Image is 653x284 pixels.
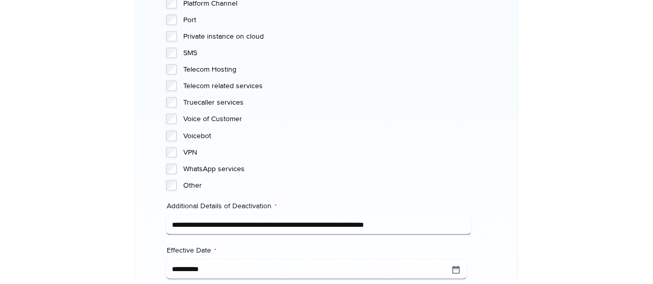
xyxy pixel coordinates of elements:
[183,97,471,108] label: Truecaller services
[183,147,471,158] label: VPN
[183,180,471,191] label: Other
[183,81,471,91] label: Telecom related services
[183,31,471,42] label: Private instance on cloud
[183,48,471,58] label: SMS
[183,131,471,141] label: Voicebot
[166,201,471,211] label: Additional Details of Deactivation
[183,114,471,124] label: Voice of Customer
[183,15,471,25] label: Port
[183,164,471,174] label: WhatsApp services
[183,64,471,75] label: Telecom Hosting
[166,245,471,256] label: Effective Date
